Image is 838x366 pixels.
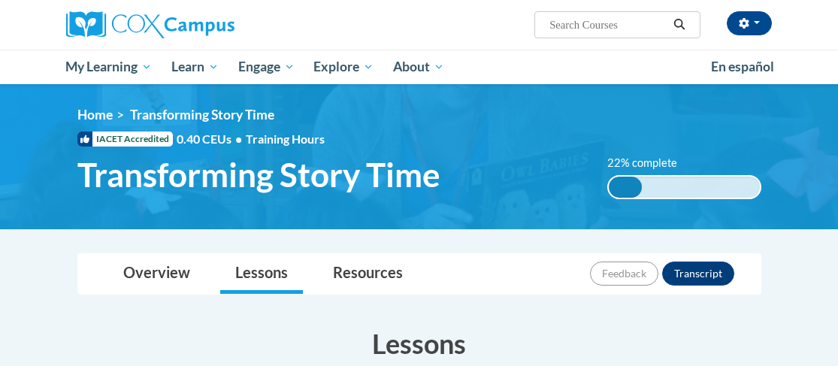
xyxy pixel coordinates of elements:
a: Engage [228,50,304,84]
button: Search [668,16,691,34]
span: Explore [313,58,374,76]
a: Resources [318,254,418,294]
h3: Lessons [77,325,761,362]
a: Explore [304,50,383,84]
a: About [383,50,454,84]
button: Account Settings [727,11,772,35]
span: IACET Accredited [77,132,173,147]
a: Learn [162,50,228,84]
span: Training Hours [246,132,325,146]
img: Cox Campus [66,11,234,38]
a: Overview [108,254,205,294]
span: Transforming Story Time [130,107,274,123]
span: About [393,58,444,76]
button: Feedback [590,262,658,286]
input: Search Courses [548,16,668,34]
a: Lessons [220,254,303,294]
a: En español [701,51,784,83]
span: My Learning [65,58,152,76]
span: En español [711,59,774,74]
a: Home [77,107,113,123]
span: • [235,132,242,146]
a: Cox Campus [66,11,286,38]
span: 0.40 CEUs [177,131,246,147]
span: Transforming Story Time [77,155,440,195]
a: My Learning [56,50,162,84]
span: Learn [171,58,219,76]
div: Main menu [55,50,784,84]
button: Transcript [662,262,734,286]
span: Engage [238,58,295,76]
div: 22% complete [609,177,642,198]
label: 22% complete [607,155,694,171]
